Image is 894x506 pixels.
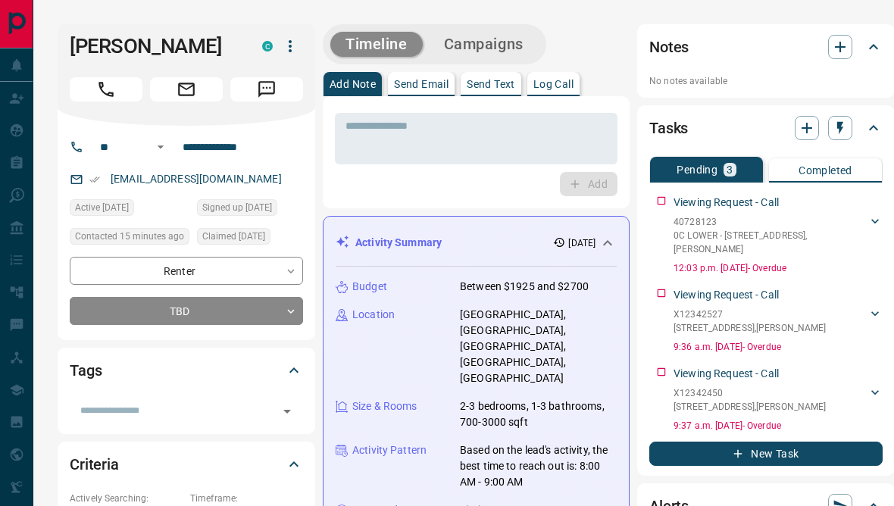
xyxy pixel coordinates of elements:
[277,401,298,422] button: Open
[70,492,183,505] p: Actively Searching:
[674,229,867,256] p: 0C LOWER - [STREET_ADDRESS] , [PERSON_NAME]
[674,383,883,417] div: X12342450[STREET_ADDRESS],[PERSON_NAME]
[649,442,883,466] button: New Task
[262,41,273,52] div: condos.ca
[330,32,423,57] button: Timeline
[649,29,883,65] div: Notes
[568,236,595,250] p: [DATE]
[352,307,395,323] p: Location
[152,138,170,156] button: Open
[355,235,442,251] p: Activity Summary
[70,228,189,249] div: Sat Aug 16 2025
[677,164,717,175] p: Pending
[429,32,539,57] button: Campaigns
[649,35,689,59] h2: Notes
[352,398,417,414] p: Size & Rooms
[70,352,303,389] div: Tags
[533,79,574,89] p: Log Call
[674,386,826,400] p: X12342450
[330,79,376,89] p: Add Note
[89,174,100,185] svg: Email Verified
[70,77,142,102] span: Call
[649,110,883,146] div: Tasks
[674,195,779,211] p: Viewing Request - Call
[70,199,189,220] div: Thu Aug 14 2025
[674,400,826,414] p: [STREET_ADDRESS] , [PERSON_NAME]
[460,398,617,430] p: 2-3 bedrooms, 1-3 bathrooms, 700-3000 sqft
[75,229,184,244] span: Contacted 15 minutes ago
[674,215,867,229] p: 40728123
[460,307,617,386] p: [GEOGRAPHIC_DATA], [GEOGRAPHIC_DATA], [GEOGRAPHIC_DATA], [GEOGRAPHIC_DATA], [GEOGRAPHIC_DATA]
[75,200,129,215] span: Active [DATE]
[727,164,733,175] p: 3
[674,366,779,382] p: Viewing Request - Call
[460,442,617,490] p: Based on the lead's activity, the best time to reach out is: 8:00 AM - 9:00 AM
[649,116,688,140] h2: Tasks
[70,297,303,325] div: TBD
[70,358,102,383] h2: Tags
[674,321,826,335] p: [STREET_ADDRESS] , [PERSON_NAME]
[230,77,303,102] span: Message
[674,308,826,321] p: X12342527
[202,229,265,244] span: Claimed [DATE]
[674,287,779,303] p: Viewing Request - Call
[70,34,239,58] h1: [PERSON_NAME]
[202,200,272,215] span: Signed up [DATE]
[649,74,883,88] p: No notes available
[111,173,282,185] a: [EMAIL_ADDRESS][DOMAIN_NAME]
[394,79,449,89] p: Send Email
[352,279,387,295] p: Budget
[336,229,617,257] div: Activity Summary[DATE]
[467,79,515,89] p: Send Text
[674,305,883,338] div: X12342527[STREET_ADDRESS],[PERSON_NAME]
[70,257,303,285] div: Renter
[197,228,303,249] div: Thu Aug 07 2025
[799,165,852,176] p: Completed
[352,442,427,458] p: Activity Pattern
[674,261,883,275] p: 12:03 p.m. [DATE] - Overdue
[674,340,883,354] p: 9:36 a.m. [DATE] - Overdue
[150,77,223,102] span: Email
[674,212,883,259] div: 407281230C LOWER - [STREET_ADDRESS],[PERSON_NAME]
[190,492,303,505] p: Timeframe:
[197,199,303,220] div: Sun Jul 06 2025
[70,452,119,476] h2: Criteria
[70,446,303,483] div: Criteria
[460,279,589,295] p: Between $1925 and $2700
[674,419,883,433] p: 9:37 a.m. [DATE] - Overdue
